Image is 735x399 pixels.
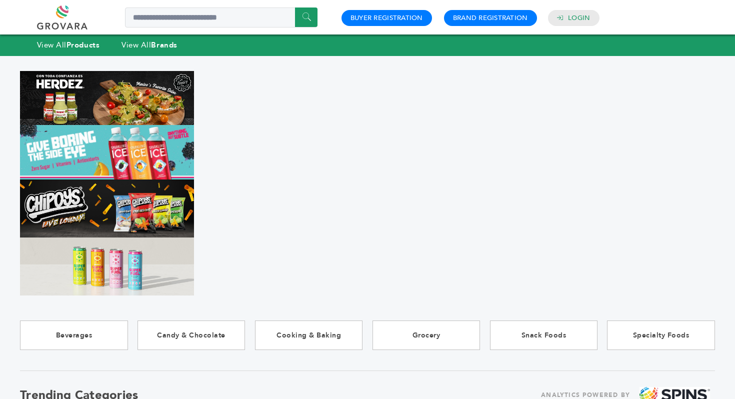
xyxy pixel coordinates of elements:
strong: Products [66,40,99,50]
a: Brand Registration [453,13,528,22]
a: Beverages [20,320,128,350]
a: Grocery [372,320,480,350]
a: View AllProducts [37,40,100,50]
a: Cooking & Baking [255,320,363,350]
a: Candy & Chocolate [137,320,245,350]
img: Marketplace Top Banner 1 [20,71,194,125]
a: Buyer Registration [350,13,423,22]
input: Search a product or brand... [125,7,317,27]
strong: Brands [151,40,177,50]
a: Login [568,13,590,22]
a: View AllBrands [121,40,177,50]
a: Snack Foods [490,320,598,350]
a: Specialty Foods [607,320,715,350]
img: Marketplace Top Banner 3 [20,179,194,237]
img: Marketplace Top Banner 2 [20,125,194,179]
img: Marketplace Top Banner 4 [20,237,194,295]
